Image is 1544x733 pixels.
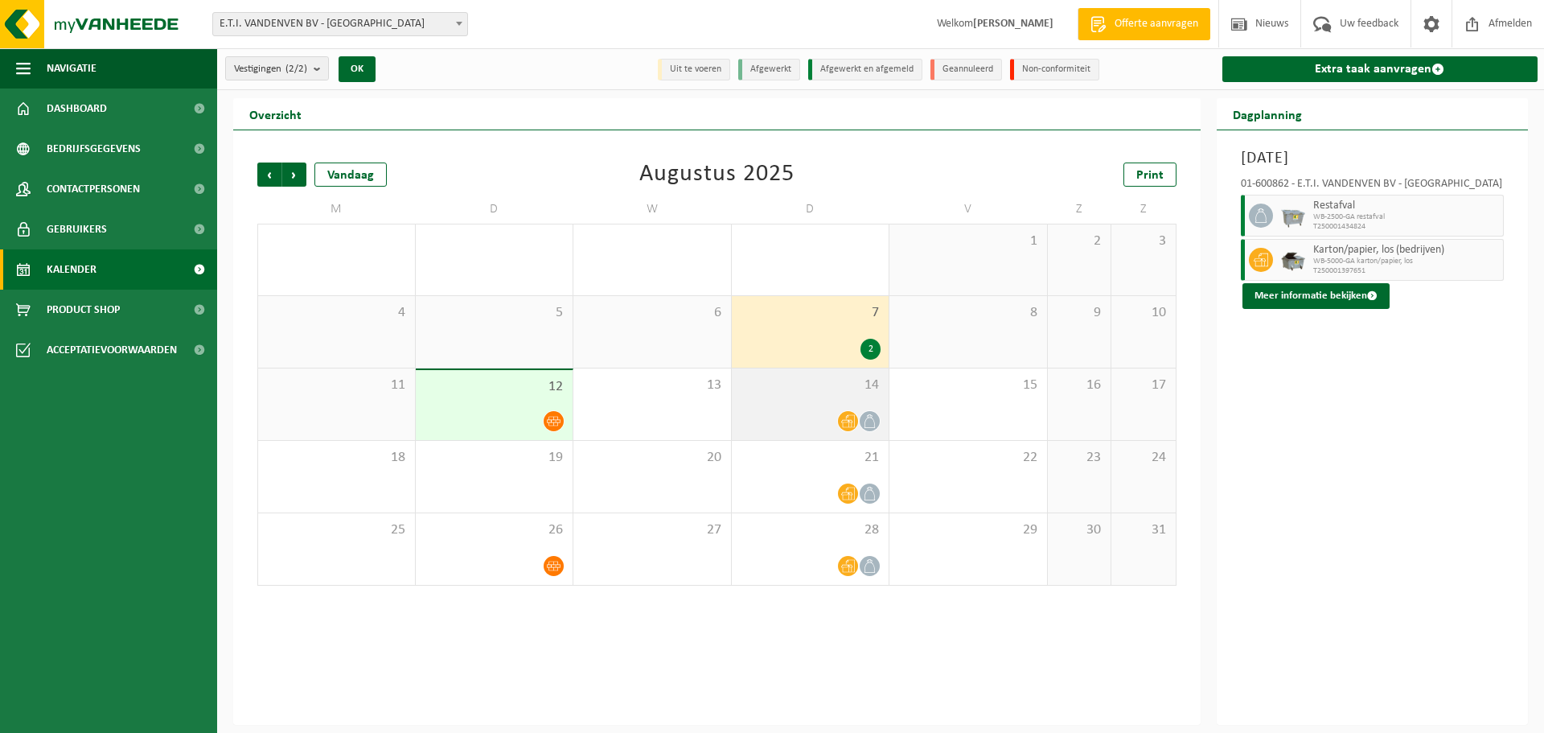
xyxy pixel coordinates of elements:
span: 13 [581,377,723,394]
a: Extra taak aanvragen [1222,56,1538,82]
span: 20 [581,449,723,467]
span: Print [1136,169,1164,182]
img: WB-2500-GAL-GY-01 [1281,204,1305,228]
li: Afgewerkt [738,59,800,80]
span: WB-2500-GA restafval [1313,212,1500,222]
count: (2/2) [285,64,307,74]
div: 2 [860,339,881,360]
span: 11 [266,377,407,394]
td: D [416,195,574,224]
span: Contactpersonen [47,169,140,209]
span: Acceptatievoorwaarden [47,330,177,370]
span: Dashboard [47,89,107,129]
td: Z [1111,195,1176,224]
span: Kalender [47,249,96,290]
span: 30 [1056,521,1103,539]
span: Volgende [282,163,306,187]
span: 8 [897,304,1039,322]
span: Gebruikers [47,209,107,249]
span: E.T.I. VANDENVEN BV - BORGERHOUT [212,12,468,36]
span: T250001434824 [1313,222,1500,232]
span: 24 [1119,449,1167,467]
h2: Overzicht [233,98,318,130]
span: 15 [897,377,1039,394]
span: 10 [1119,304,1167,322]
span: WB-5000-GA karton/papier, los [1313,257,1500,266]
div: Vandaag [314,163,387,187]
div: Augustus 2025 [639,163,795,187]
div: 01-600862 - E.T.I. VANDENVEN BV - [GEOGRAPHIC_DATA] [1241,179,1505,195]
span: E.T.I. VANDENVEN BV - BORGERHOUT [213,13,467,35]
span: 25 [266,521,407,539]
button: Vestigingen(2/2) [225,56,329,80]
span: 28 [740,521,881,539]
td: V [889,195,1048,224]
span: Vestigingen [234,57,307,81]
span: 6 [581,304,723,322]
li: Afgewerkt en afgemeld [808,59,922,80]
td: Z [1048,195,1112,224]
span: 26 [424,521,565,539]
td: W [573,195,732,224]
span: 18 [266,449,407,467]
span: 16 [1056,377,1103,394]
span: 29 [897,521,1039,539]
li: Non-conformiteit [1010,59,1099,80]
span: Restafval [1313,200,1500,212]
button: OK [339,56,376,82]
td: M [257,195,416,224]
h2: Dagplanning [1217,98,1318,130]
a: Print [1123,163,1176,187]
span: 12 [424,378,565,396]
span: 14 [740,377,881,394]
a: Offerte aanvragen [1078,8,1210,40]
span: Offerte aanvragen [1111,16,1202,32]
strong: [PERSON_NAME] [973,18,1053,30]
td: D [732,195,890,224]
img: WB-5000-GAL-GY-01 [1281,248,1305,272]
span: 3 [1119,233,1167,250]
span: 31 [1119,521,1167,539]
span: 4 [266,304,407,322]
h3: [DATE] [1241,146,1505,171]
span: Product Shop [47,290,120,330]
span: Bedrijfsgegevens [47,129,141,169]
span: 27 [581,521,723,539]
span: 21 [740,449,881,467]
span: T250001397651 [1313,266,1500,276]
button: Meer informatie bekijken [1242,283,1390,309]
span: 5 [424,304,565,322]
li: Geannuleerd [930,59,1002,80]
span: Navigatie [47,48,96,89]
span: 2 [1056,233,1103,250]
span: 19 [424,449,565,467]
span: Karton/papier, los (bedrijven) [1313,244,1500,257]
span: 1 [897,233,1039,250]
span: 7 [740,304,881,322]
span: 22 [897,449,1039,467]
span: 23 [1056,449,1103,467]
span: 9 [1056,304,1103,322]
span: Vorige [257,163,281,187]
li: Uit te voeren [658,59,730,80]
span: 17 [1119,377,1167,394]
